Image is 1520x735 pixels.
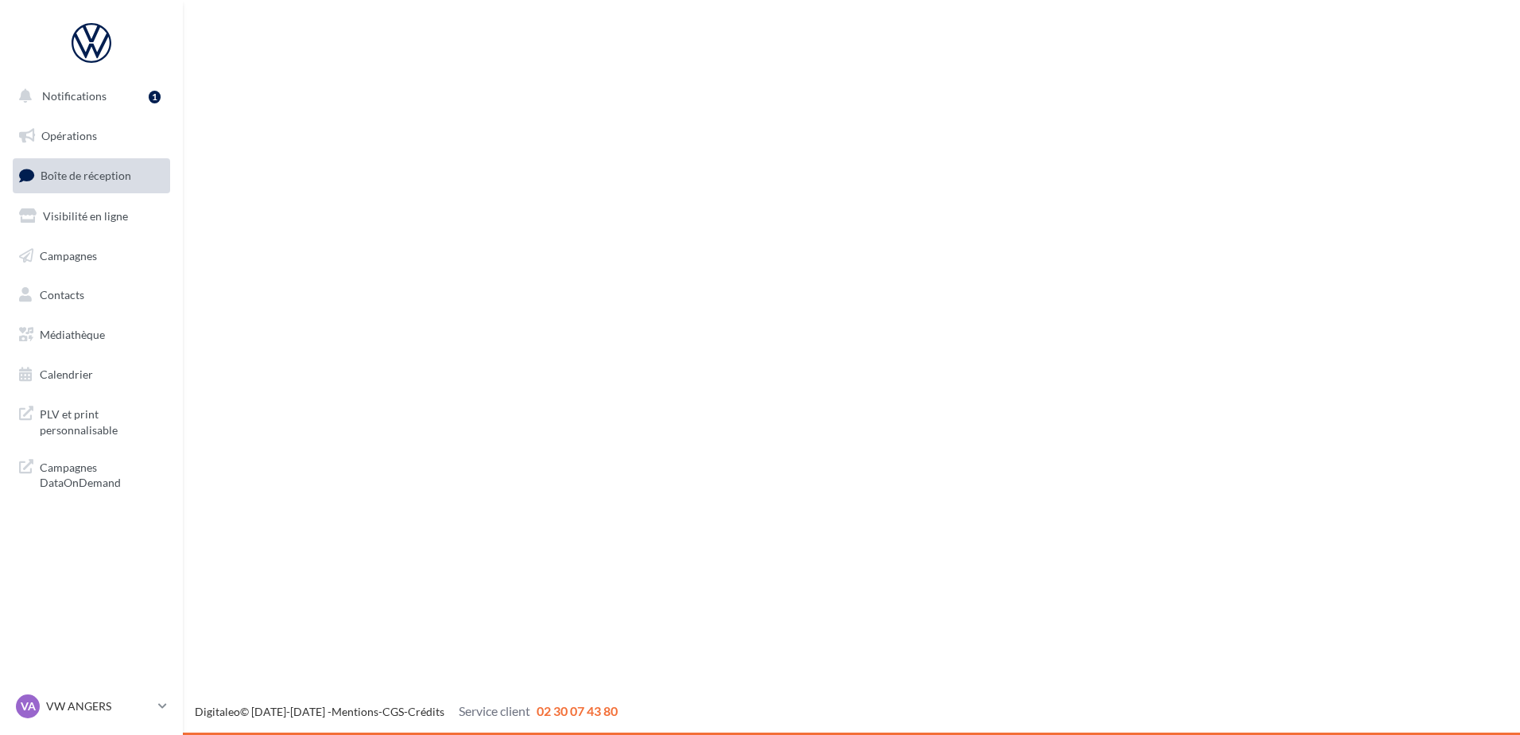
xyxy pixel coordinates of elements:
[459,703,530,718] span: Service client
[43,209,128,223] span: Visibilité en ligne
[41,169,131,182] span: Boîte de réception
[382,705,404,718] a: CGS
[46,698,152,714] p: VW ANGERS
[10,119,173,153] a: Opérations
[40,328,105,341] span: Médiathèque
[10,318,173,352] a: Médiathèque
[537,703,618,718] span: 02 30 07 43 80
[195,705,240,718] a: Digitaleo
[10,239,173,273] a: Campagnes
[40,457,164,491] span: Campagnes DataOnDemand
[21,698,36,714] span: VA
[195,705,618,718] span: © [DATE]-[DATE] - - -
[42,89,107,103] span: Notifications
[10,450,173,497] a: Campagnes DataOnDemand
[40,403,164,437] span: PLV et print personnalisable
[40,248,97,262] span: Campagnes
[41,129,97,142] span: Opérations
[10,80,167,113] button: Notifications 1
[332,705,378,718] a: Mentions
[10,200,173,233] a: Visibilité en ligne
[40,367,93,381] span: Calendrier
[13,691,170,721] a: VA VW ANGERS
[408,705,444,718] a: Crédits
[10,358,173,391] a: Calendrier
[149,91,161,103] div: 1
[10,397,173,444] a: PLV et print personnalisable
[40,288,84,301] span: Contacts
[10,278,173,312] a: Contacts
[10,158,173,192] a: Boîte de réception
